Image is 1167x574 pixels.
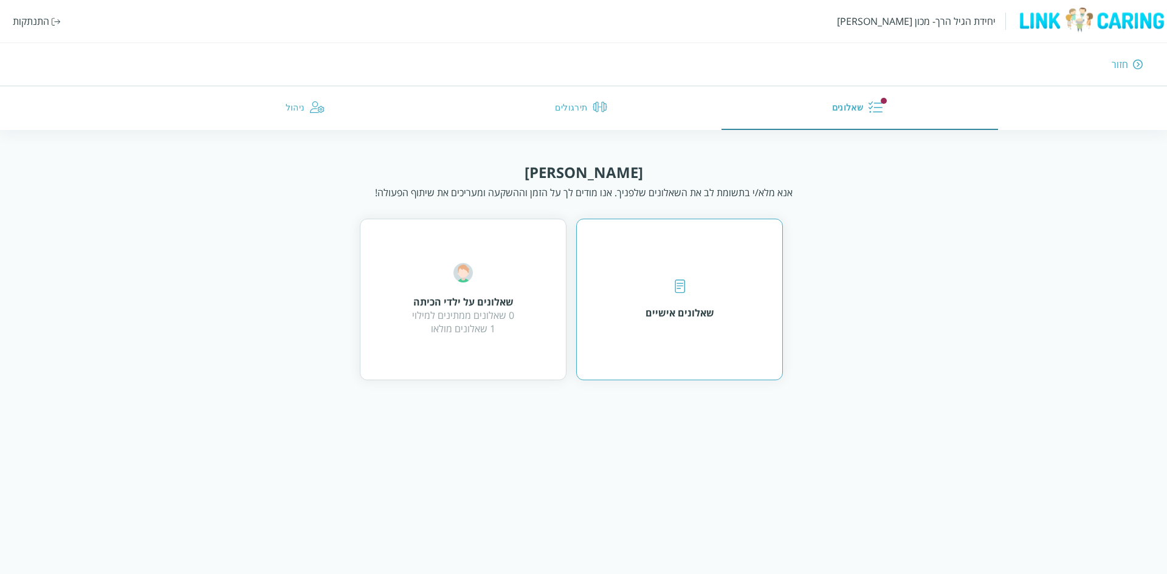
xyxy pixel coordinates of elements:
img: שאלונים על ילדי הכיתה [453,263,473,282]
div: שאלונים על ילדי הכיתה [412,295,514,309]
img: התנתקות [52,18,61,26]
button: ניהול [169,86,445,130]
img: חזור [1133,59,1143,70]
div: 0 שאלונים ממתינים למילוי 1 שאלונים מולאו [412,309,514,335]
div: שאלונים אישיים [645,306,714,319]
img: ניהול [310,100,325,114]
img: שאלונים אישיים [675,279,685,293]
button: שאלונים [721,86,997,130]
div: התנתקות [13,15,49,28]
img: logo [1016,7,1167,33]
div: חזור [1112,58,1128,71]
div: אנא מלא/י בתשומת לב את השאלונים שלפניך. אנו מודים לך על הזמן וההשקעה ומעריכים את שיתוף הפעולה! [375,186,793,199]
img: שאלונים [868,100,883,114]
div: יחידת הגיל הרך- מכון [PERSON_NAME] [837,15,996,28]
div: [PERSON_NAME] [525,162,643,182]
img: תירגולים [593,100,607,114]
button: תירגולים [446,86,721,130]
